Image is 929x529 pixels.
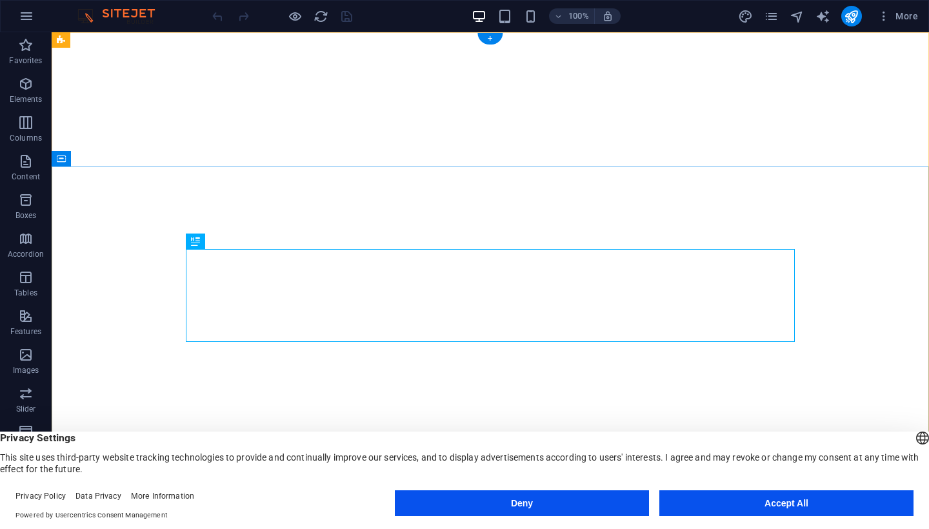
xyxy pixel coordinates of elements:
[313,8,328,24] button: reload
[477,33,503,45] div: +
[8,249,44,259] p: Accordion
[287,8,303,24] button: Click here to leave preview mode and continue editing
[14,288,37,298] p: Tables
[764,9,779,24] i: Pages (Ctrl+Alt+S)
[9,55,42,66] p: Favorites
[815,9,830,24] i: AI Writer
[15,210,37,221] p: Boxes
[12,172,40,182] p: Content
[844,9,859,24] i: Publish
[74,8,171,24] img: Editor Logo
[10,94,43,105] p: Elements
[549,8,595,24] button: 100%
[790,8,805,24] button: navigator
[10,133,42,143] p: Columns
[602,10,614,22] i: On resize automatically adjust zoom level to fit chosen device.
[13,365,39,375] p: Images
[568,8,589,24] h6: 100%
[10,326,41,337] p: Features
[764,8,779,24] button: pages
[738,9,753,24] i: Design (Ctrl+Alt+Y)
[738,8,754,24] button: design
[790,9,804,24] i: Navigator
[841,6,862,26] button: publish
[16,404,36,414] p: Slider
[815,8,831,24] button: text_generator
[877,10,918,23] span: More
[314,9,328,24] i: Reload page
[872,6,923,26] button: More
